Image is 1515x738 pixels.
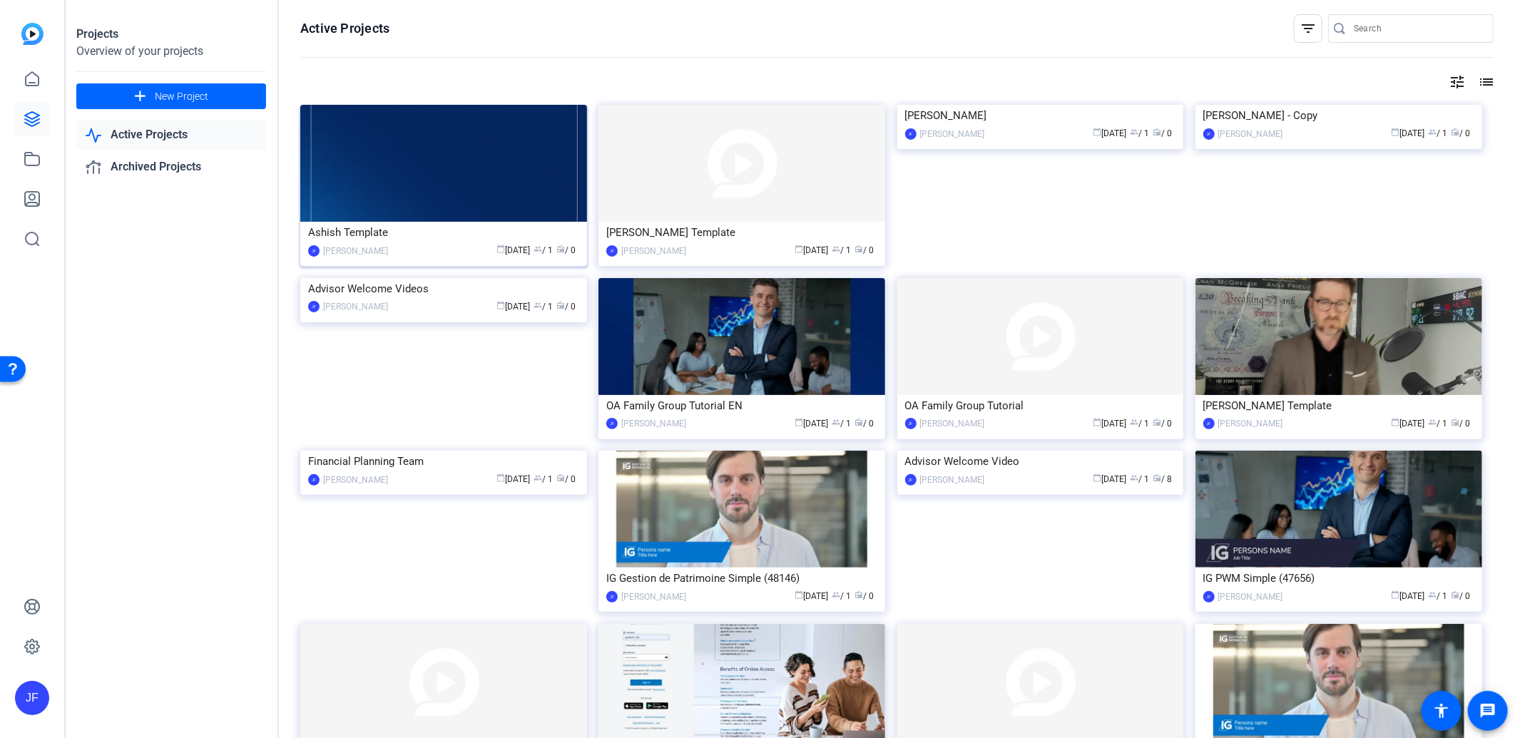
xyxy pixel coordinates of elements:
div: JF [606,245,618,257]
span: / 0 [556,474,576,484]
div: JF [308,245,320,257]
span: [DATE] [496,245,530,255]
span: radio [1153,128,1161,136]
span: / 0 [1452,128,1471,138]
span: calendar_today [496,473,505,482]
span: / 0 [556,302,576,312]
span: radio [556,245,565,253]
span: / 1 [1429,591,1448,601]
span: / 1 [534,245,553,255]
div: [PERSON_NAME] [323,244,388,258]
div: [PERSON_NAME] [1218,127,1283,141]
div: [PERSON_NAME] [1218,590,1283,604]
div: JF [1203,591,1215,603]
span: [DATE] [1392,419,1425,429]
div: [PERSON_NAME] [920,416,985,431]
span: / 0 [1452,591,1471,601]
span: / 0 [556,245,576,255]
div: [PERSON_NAME] Template [1203,395,1474,416]
div: [PERSON_NAME] [905,105,1176,126]
span: group [534,301,542,309]
span: / 1 [1130,474,1149,484]
span: group [832,418,840,426]
span: / 8 [1153,474,1172,484]
div: OA Family Group Tutorial EN [606,395,877,416]
span: / 1 [832,245,851,255]
span: radio [556,473,565,482]
span: calendar_today [795,245,803,253]
span: radio [1452,128,1460,136]
div: [PERSON_NAME] Template [606,222,877,243]
mat-icon: message [1479,702,1496,719]
span: calendar_today [1093,128,1101,136]
span: / 0 [1452,419,1471,429]
div: [PERSON_NAME] [1218,416,1283,431]
div: Advisor Welcome Videos [308,278,579,299]
span: / 1 [1130,128,1149,138]
div: JF [905,418,917,429]
div: Advisor Welcome Video [905,451,1176,472]
span: radio [556,301,565,309]
span: group [1130,128,1138,136]
span: calendar_today [795,590,803,599]
div: [PERSON_NAME] [323,473,388,487]
span: calendar_today [496,301,505,309]
span: group [1429,128,1437,136]
span: calendar_today [1392,418,1400,426]
span: radio [1153,418,1161,426]
img: blue-gradient.svg [21,23,44,45]
div: JF [606,418,618,429]
div: JF [308,301,320,312]
div: OA Family Group Tutorial [905,395,1176,416]
span: group [832,590,840,599]
span: / 1 [832,591,851,601]
span: / 1 [1130,419,1149,429]
mat-icon: filter_list [1300,20,1317,37]
span: / 1 [1429,128,1448,138]
span: / 0 [855,419,874,429]
div: JF [1203,128,1215,140]
div: Financial Planning Team [308,451,579,472]
div: [PERSON_NAME] - Copy [1203,105,1474,126]
mat-icon: accessibility [1433,702,1450,719]
div: [PERSON_NAME] [621,416,686,431]
h1: Active Projects [300,20,389,37]
span: radio [855,245,863,253]
span: / 0 [1153,128,1172,138]
div: [PERSON_NAME] [323,299,388,314]
span: radio [855,590,863,599]
span: [DATE] [795,591,828,601]
div: [PERSON_NAME] [621,244,686,258]
button: New Project [76,83,266,109]
span: radio [1452,590,1460,599]
div: JF [606,591,618,603]
span: New Project [155,89,208,104]
div: IG PWM Simple (47656) [1203,568,1474,589]
span: radio [855,418,863,426]
span: group [1429,590,1437,599]
span: group [1130,473,1138,482]
div: IG Gestion de Patrimoine Simple (48146) [606,568,877,589]
div: JF [1203,418,1215,429]
input: Search [1354,20,1482,37]
span: / 0 [1153,419,1172,429]
span: [DATE] [1093,128,1126,138]
span: / 1 [1429,419,1448,429]
span: / 0 [855,245,874,255]
span: calendar_today [1093,473,1101,482]
mat-icon: add [131,88,149,106]
span: calendar_today [496,245,505,253]
span: group [534,473,542,482]
div: JF [15,681,49,715]
span: calendar_today [1392,128,1400,136]
span: [DATE] [1093,419,1126,429]
span: [DATE] [1392,128,1425,138]
span: / 1 [534,302,553,312]
div: JF [308,474,320,486]
mat-icon: list [1476,73,1494,91]
a: Archived Projects [76,153,266,182]
span: group [832,245,840,253]
span: radio [1153,473,1161,482]
span: / 0 [855,591,874,601]
span: calendar_today [795,418,803,426]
